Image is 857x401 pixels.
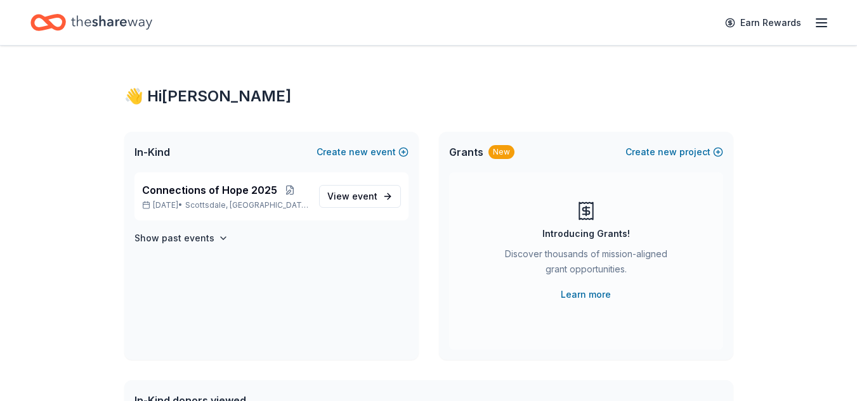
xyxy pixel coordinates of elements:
button: Createnewproject [625,144,723,160]
a: Learn more [561,287,611,302]
span: Grants [449,144,483,160]
span: new [349,144,368,160]
span: Connections of Hope 2025 [142,182,277,198]
span: Scottsdale, [GEOGRAPHIC_DATA] [185,200,308,210]
span: event [352,191,377,201]
span: In-Kind [134,144,170,160]
a: Home [30,8,152,37]
h4: Show past events [134,231,214,246]
p: [DATE] • [142,200,309,210]
button: Show past events [134,231,228,246]
div: Introducing Grants! [542,226,630,241]
span: View [327,189,377,204]
button: Createnewevent [317,144,409,160]
div: 👋 Hi [PERSON_NAME] [124,86,733,106]
a: View event [319,185,401,208]
div: Discover thousands of mission-aligned grant opportunities. [500,246,672,282]
span: new [658,144,677,160]
div: New [488,145,514,159]
a: Earn Rewards [717,11,809,34]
